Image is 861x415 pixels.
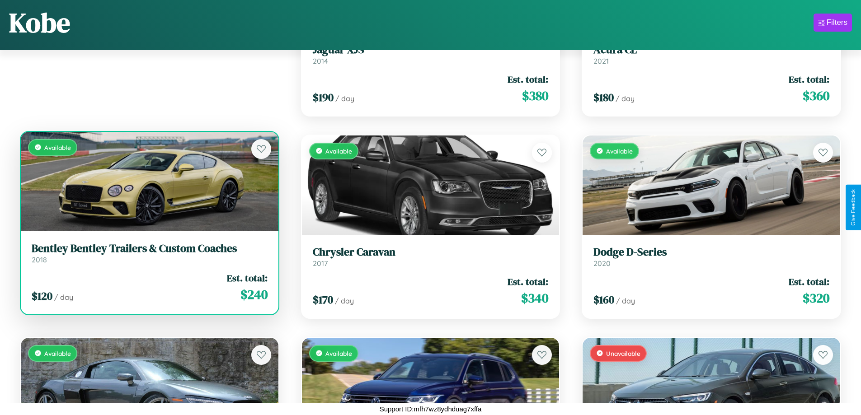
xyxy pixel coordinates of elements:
a: Bentley Bentley Trailers & Custom Coaches2018 [32,242,268,264]
span: Available [325,147,352,155]
h3: Bentley Bentley Trailers & Custom Coaches [32,242,268,255]
a: Chrysler Caravan2017 [313,246,549,268]
span: Unavailable [606,350,640,357]
span: $ 180 [593,90,614,105]
span: Available [325,350,352,357]
a: Acura CL2021 [593,43,829,65]
span: Est. total: [508,275,548,288]
button: Filters [814,14,852,32]
span: / day [616,296,635,305]
span: 2021 [593,56,609,65]
span: $ 120 [32,289,52,303]
span: $ 360 [803,87,829,105]
span: $ 160 [593,292,614,307]
span: $ 240 [240,285,268,303]
h3: Jaguar XJS [313,43,549,56]
span: $ 170 [313,292,333,307]
span: $ 320 [803,289,829,307]
span: 2020 [593,259,611,268]
span: Available [44,144,71,151]
span: $ 380 [522,87,548,105]
div: Filters [827,18,847,27]
span: $ 340 [521,289,548,307]
span: Est. total: [508,73,548,86]
p: Support ID: mfh7wz8ydhduag7xffa [380,403,482,415]
span: Est. total: [789,73,829,86]
a: Dodge D-Series2020 [593,246,829,268]
span: 2014 [313,56,328,65]
h3: Acura CL [593,43,829,56]
h3: Dodge D-Series [593,246,829,259]
span: / day [335,94,354,103]
span: Est. total: [227,271,268,284]
span: Est. total: [789,275,829,288]
span: / day [616,94,635,103]
span: 2017 [313,259,328,268]
span: Available [44,350,71,357]
a: Jaguar XJS2014 [313,43,549,65]
span: / day [335,296,354,305]
h3: Chrysler Caravan [313,246,549,259]
span: / day [54,293,73,302]
div: Give Feedback [850,189,856,226]
h1: Kobe [9,4,70,41]
span: $ 190 [313,90,334,105]
span: Available [606,147,633,155]
span: 2018 [32,255,47,264]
